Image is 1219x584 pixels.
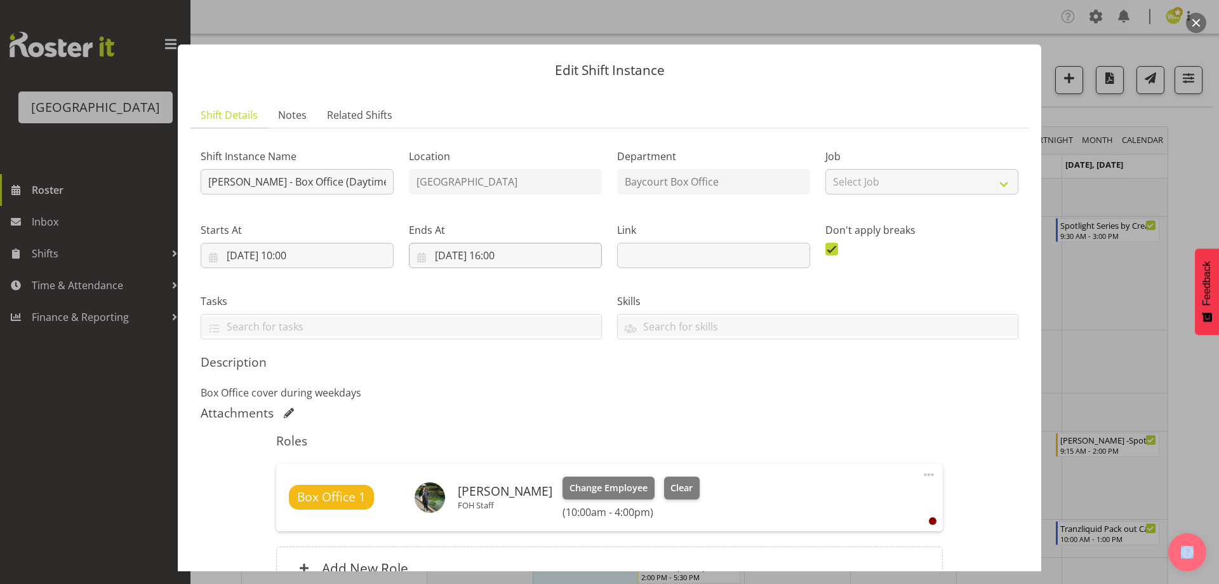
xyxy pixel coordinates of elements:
img: help-xxl-2.png [1181,546,1194,559]
h5: Description [201,355,1018,370]
p: Box Office cover during weekdays [201,385,1018,400]
button: Change Employee [563,477,655,499]
p: FOH Staff [458,500,552,510]
span: Clear [670,481,693,495]
button: Clear [664,477,700,499]
div: User is clocked out [929,517,936,525]
label: Starts At [201,222,394,238]
img: renee-hewittc44e905c050b5abf42b966e9eee8c321.png [415,482,445,513]
label: Job [825,149,1018,164]
label: Skills [617,294,1018,309]
input: Search for skills [618,316,1018,336]
label: Ends At [409,222,602,238]
h6: [PERSON_NAME] [458,484,552,498]
label: Tasks [201,294,602,309]
h5: Roles [276,433,942,449]
span: Feedback [1201,261,1213,306]
input: Click to select... [409,243,602,268]
span: Shift Details [201,107,258,123]
input: Shift Instance Name [201,169,394,194]
span: Box Office 1 [297,488,366,506]
label: Shift Instance Name [201,149,394,164]
h6: Add New Role [322,560,408,576]
p: Edit Shift Instance [190,64,1029,77]
label: Don't apply breaks [825,222,1018,238]
label: Location [409,149,602,164]
input: Click to select... [201,243,394,268]
label: Link [617,222,810,238]
label: Department [617,149,810,164]
h6: (10:00am - 4:00pm) [563,506,700,519]
input: Search for tasks [201,316,601,336]
h5: Attachments [201,405,274,421]
button: Feedback - Show survey [1195,248,1219,335]
span: Change Employee [570,481,648,495]
span: Notes [278,107,307,123]
span: Related Shifts [327,107,392,123]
